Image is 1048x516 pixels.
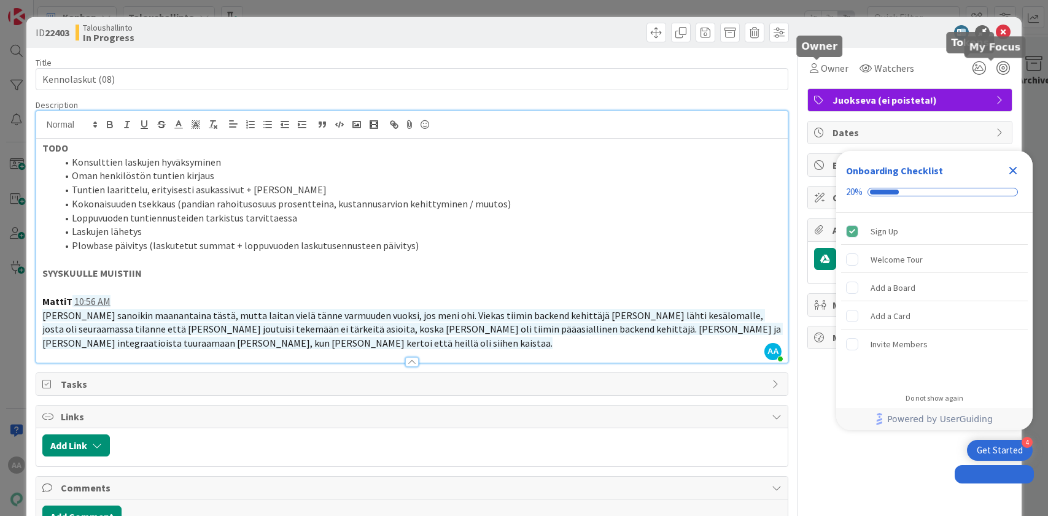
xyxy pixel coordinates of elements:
[36,99,78,110] span: Description
[61,480,766,495] span: Comments
[764,343,782,360] span: AA
[833,158,990,172] span: Block
[846,163,943,178] div: Onboarding Checklist
[841,218,1028,245] div: Sign Up is complete.
[841,331,1028,358] div: Invite Members is incomplete.
[74,295,111,307] a: 10:56 AM
[42,295,72,307] strong: MattiT
[821,61,848,75] span: Owner
[841,274,1028,301] div: Add a Board is incomplete.
[836,408,1033,430] div: Footer
[36,57,52,68] label: Title
[871,337,928,352] div: Invite Members
[1003,161,1023,180] div: Close Checklist
[36,68,789,90] input: type card name here...
[906,393,963,403] div: Do not show again
[36,25,69,40] span: ID
[801,40,837,52] h5: Owner
[833,330,990,345] span: Metrics
[61,377,766,391] span: Tasks
[57,155,782,169] li: Konsulttien laskujen hyväksyminen
[57,225,782,239] li: Laskujen lähetys
[833,298,990,312] span: Mirrors
[57,183,782,197] li: Tuntien laarittelu, erityisesti asukassivut + [PERSON_NAME]
[833,125,990,140] span: Dates
[42,142,68,154] strong: TODO
[874,61,914,75] span: Watchers
[42,267,142,279] strong: SYYSKUULLE MUISTIIN
[57,197,782,211] li: Kokonaisuuden tsekkaus (pandian rahoitusosuus prosentteina, kustannusarvion kehittyminen / muutos)
[977,444,1023,456] div: Get Started
[42,309,783,349] span: [PERSON_NAME] sanoikin maanantaina tästä, mutta laitan vielä tänne varmuuden vuoksi, jos meni ohi...
[969,41,1021,53] h5: My Focus
[833,93,990,107] span: Juokseva (ei poisteta!)
[887,412,993,426] span: Powered by UserGuiding
[57,239,782,253] li: Plowbase päivitys (laskutetut summat + loppuvuoden laskutusennusteen päivitys)
[951,37,989,48] h5: Tokens
[871,224,898,239] div: Sign Up
[842,408,1027,430] a: Powered by UserGuiding
[871,309,910,323] div: Add a Card
[846,187,1023,198] div: Checklist progress: 20%
[836,213,1033,385] div: Checklist items
[871,252,923,267] div: Welcome Tour
[57,169,782,183] li: Oman henkilöstön tuntien kirjaus
[871,280,915,295] div: Add a Board
[83,33,134,42] b: In Progress
[841,246,1028,273] div: Welcome Tour is incomplete.
[833,223,990,237] span: Attachments
[1022,437,1033,448] div: 4
[846,187,863,198] div: 20%
[841,302,1028,329] div: Add a Card is incomplete.
[61,409,766,424] span: Links
[967,440,1033,461] div: Open Get Started checklist, remaining modules: 4
[836,151,1033,430] div: Checklist Container
[45,26,69,39] b: 22403
[42,434,110,456] button: Add Link
[833,190,990,205] span: Custom Fields
[83,23,134,33] span: Taloushallinto
[57,211,782,225] li: Loppuvuoden tuntiennusteiden tarkistus tarvittaessa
